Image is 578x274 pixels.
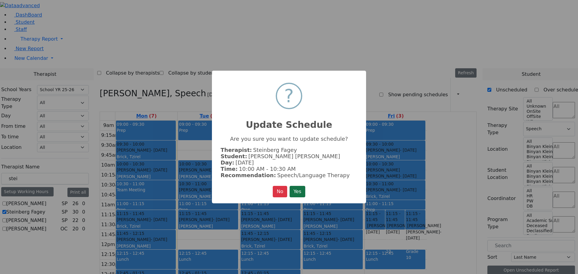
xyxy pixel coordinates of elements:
[221,172,276,178] strong: Recommendation:
[277,172,350,178] span: Speech/Language Therapy
[248,153,340,159] span: [PERSON_NAME] [PERSON_NAME]
[235,159,254,166] span: [DATE]
[221,136,357,142] p: Are you sure you want to update schedule?
[221,159,234,166] strong: Day:
[253,147,297,153] span: Steinberg Fagey
[221,147,252,153] strong: Therapist:
[212,112,366,130] h2: Update Schedule
[239,166,296,172] span: 10:00 AM - 10:30 AM
[290,186,305,197] button: Yes
[221,166,238,172] strong: Time:
[273,186,287,197] button: No
[221,153,247,159] strong: Student:
[284,84,294,108] div: ?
